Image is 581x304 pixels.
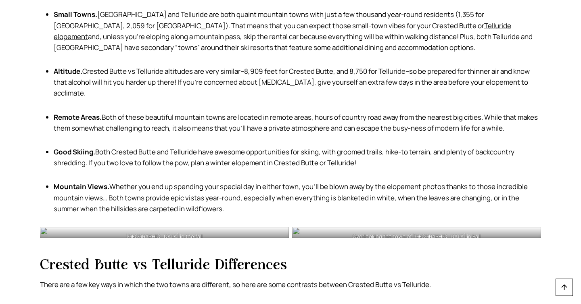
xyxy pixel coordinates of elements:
li: [GEOGRAPHIC_DATA] and Telluride are both quaint mountain towns with just a few thousand year-roun... [54,9,541,53]
strong: Mountain Views. [54,182,109,191]
strong: Good Skiing. [54,147,95,156]
h2: Crested Butte vs Telluride Differences [40,258,541,272]
figcaption: Overlooking the town of [GEOGRAPHIC_DATA] in Fall [292,227,541,238]
li: Both of these beautiful mountain towns are located in remote areas, hours of country road away fr... [54,112,541,133]
a: Scroll to top [556,279,573,296]
p: There are a few key ways in which the two towns are different, so here are some contrasts between... [40,279,541,290]
li: Whether you end up spending your special day in either town, you’ll be blown away by the elopemen... [54,181,541,214]
strong: Altitude. [54,67,82,76]
li: Crested Butte vs Telluride altitudes are very similar–8,909 feet for Crested Butte, and 8,750 for... [54,66,541,99]
a: Telluride elopement [54,21,511,41]
figcaption: [GEOGRAPHIC_DATA] in the fall [40,227,289,238]
li: Both Crested Butte and Telluride have awesome opportunities for skiing, with groomed trails, hike... [54,146,541,168]
strong: Remote Areas. [54,112,102,122]
strong: Small Towns. [54,10,97,19]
